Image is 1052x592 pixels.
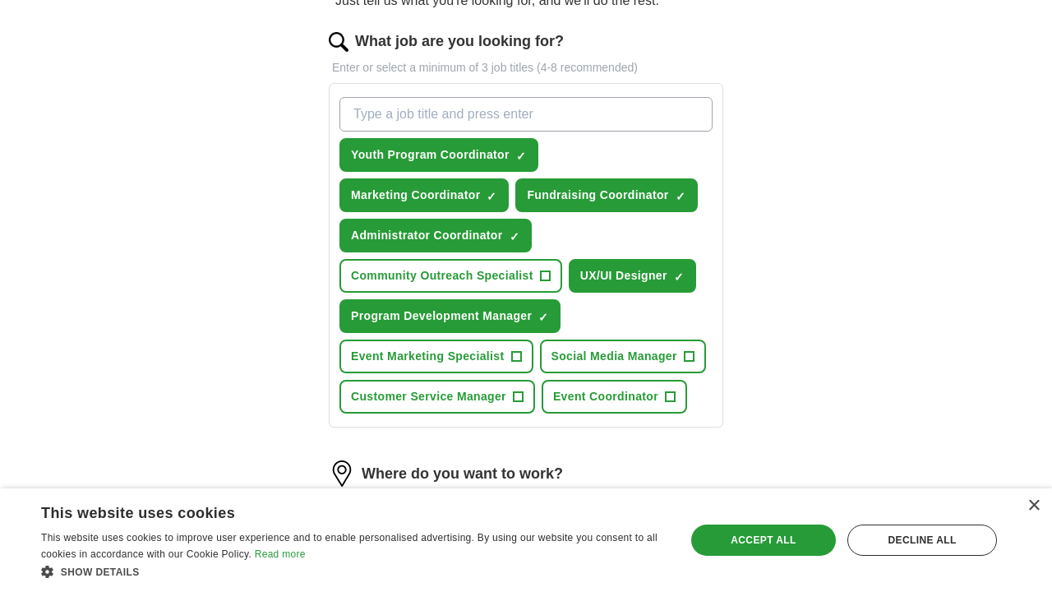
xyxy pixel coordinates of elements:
[255,548,306,560] a: Read more, opens a new window
[551,348,677,365] span: Social Media Manager
[339,178,509,212] button: Marketing Coordinator✓
[580,267,667,284] span: UX/UI Designer
[339,219,532,252] button: Administrator Coordinator✓
[515,178,697,212] button: Fundraising Coordinator✓
[540,340,706,373] button: Social Media Manager
[351,227,503,244] span: Administrator Coordinator
[676,190,685,203] span: ✓
[674,271,684,284] span: ✓
[691,525,836,556] div: Accept all
[487,190,496,203] span: ✓
[329,59,723,76] p: Enter or select a minimum of 3 job titles (4-8 recommended)
[538,311,548,324] span: ✓
[339,380,535,414] button: Customer Service Manager
[41,532,657,560] span: This website uses cookies to improve user experience and to enable personalised advertising. By u...
[339,138,538,172] button: Youth Program Coordinator✓
[1027,500,1040,512] div: Close
[516,150,526,163] span: ✓
[329,460,355,487] img: location.png
[569,259,696,293] button: UX/UI Designer✓
[351,388,506,405] span: Customer Service Manager
[339,299,561,333] button: Program Development Manager✓
[351,187,480,204] span: Marketing Coordinator
[329,32,348,52] img: search.png
[41,498,625,523] div: This website uses cookies
[510,230,519,243] span: ✓
[362,463,563,485] label: Where do you want to work?
[351,267,533,284] span: Community Outreach Specialist
[339,340,533,373] button: Event Marketing Specialist
[41,563,667,580] div: Show details
[339,97,713,132] input: Type a job title and press enter
[351,348,505,365] span: Event Marketing Specialist
[847,525,997,556] div: Decline all
[351,308,532,325] span: Program Development Manager
[351,146,510,164] span: Youth Program Coordinator
[527,187,668,204] span: Fundraising Coordinator
[61,567,140,578] span: Show details
[542,380,687,414] button: Event Coordinator
[553,388,658,405] span: Event Coordinator
[339,259,562,293] button: Community Outreach Specialist
[355,30,564,53] label: What job are you looking for?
